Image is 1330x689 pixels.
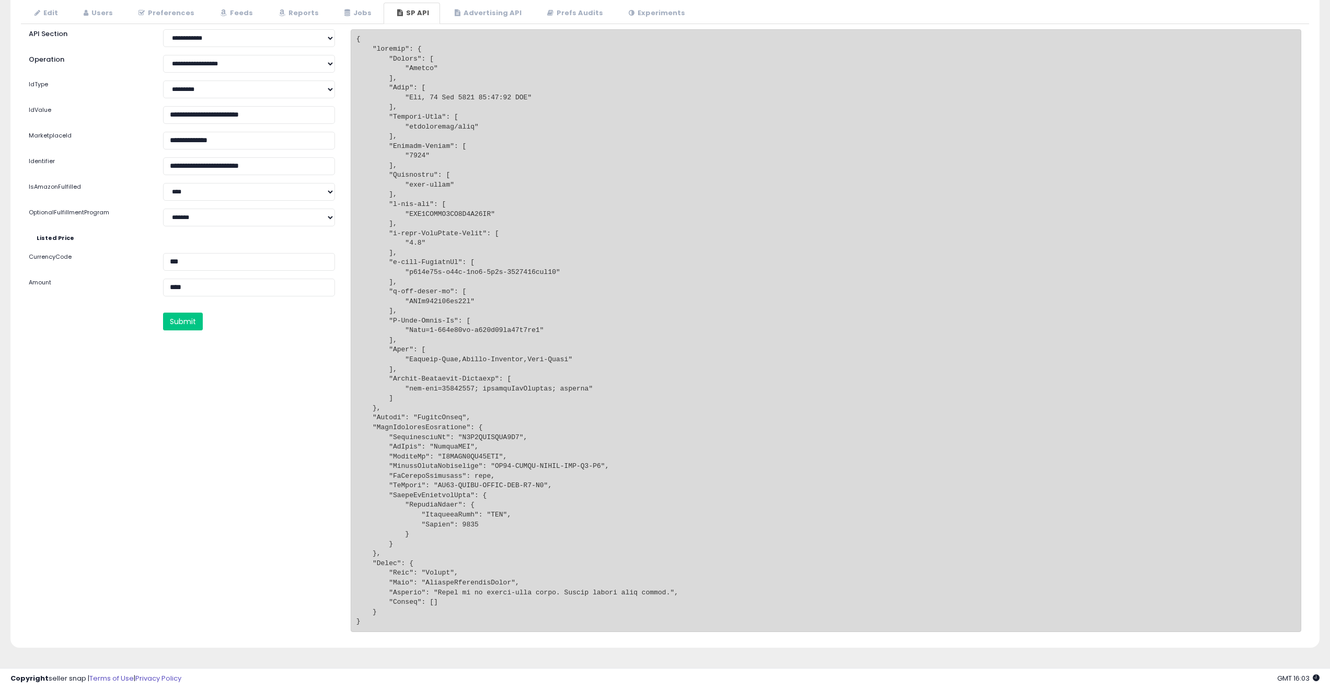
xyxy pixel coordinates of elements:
[21,279,155,287] label: Amount
[10,674,181,684] div: seller snap | |
[21,106,155,114] label: IdValue
[135,673,181,683] a: Privacy Policy
[21,3,69,24] a: Edit
[21,29,155,39] label: API Section
[21,253,155,261] label: CurrencyCode
[384,3,440,24] a: SP API
[265,3,330,24] a: Reports
[21,55,155,65] label: Operation
[441,3,533,24] a: Advertising API
[21,81,155,89] label: IdType
[10,673,49,683] strong: Copyright
[21,132,155,140] label: MarketplaceId
[89,673,134,683] a: Terms of Use
[125,3,205,24] a: Preferences
[70,3,124,24] a: Users
[351,29,1301,632] pre: { "loremip": { "Dolors": [ "Ametco" ], "Adip": [ "Eli, 74 Sed 5821 85:47:92 DOE" ], "Tempori-Utla...
[21,183,155,191] label: IsAmazonFulfilled
[615,3,696,24] a: Experiments
[331,3,383,24] a: Jobs
[206,3,264,24] a: Feeds
[163,313,203,330] button: Submit
[534,3,614,24] a: Prefs Audits
[21,209,155,217] label: OptionalFulfillmentProgram
[21,157,155,166] label: Identifier
[1277,673,1320,683] span: 2025-08-11 16:03 GMT
[29,234,156,243] label: Listed Price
